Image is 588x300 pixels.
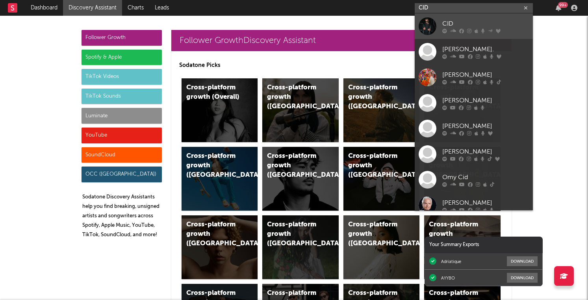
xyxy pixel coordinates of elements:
button: Download [507,273,538,283]
div: Adriatique [441,259,461,264]
a: Cross-platform growth ([GEOGRAPHIC_DATA]) [262,78,339,142]
a: Cross-platform growth ([GEOGRAPHIC_DATA]) [343,215,420,279]
a: [PERSON_NAME] [415,116,533,141]
div: SoundCloud [82,147,162,163]
button: 99+ [556,5,561,11]
div: Cross-platform growth ([GEOGRAPHIC_DATA]) [186,152,240,180]
a: Omy Cid [415,167,533,193]
a: CID [415,13,533,39]
div: Follower Growth [82,30,162,46]
div: Cross-platform growth ([GEOGRAPHIC_DATA]) [348,220,402,248]
div: CID [442,19,529,28]
div: [PERSON_NAME] [442,147,529,156]
div: Cross-platform growth ([GEOGRAPHIC_DATA]) [267,220,321,248]
div: YouTube [82,128,162,143]
div: [PERSON_NAME] [442,121,529,131]
div: Omy Cid [442,172,529,182]
a: [PERSON_NAME] [415,65,533,90]
div: Cross-platform growth ([GEOGRAPHIC_DATA]) [429,220,482,248]
div: Cross-platform growth ([GEOGRAPHIC_DATA]) [348,83,402,111]
a: Follower GrowthDiscovery Assistant [171,30,512,51]
button: Download [507,256,538,266]
p: Sodatone Picks [179,61,504,70]
div: 99 + [558,2,568,8]
div: Cross-platform growth ([GEOGRAPHIC_DATA]) [267,152,321,180]
a: Cross-platform growth ([GEOGRAPHIC_DATA]) [262,215,339,279]
a: [PERSON_NAME] [415,193,533,218]
div: [PERSON_NAME] [442,198,529,207]
a: Cross-platform growth ([GEOGRAPHIC_DATA]) [182,147,258,211]
div: Your Summary Exports [425,237,543,253]
div: Luminate [82,108,162,124]
div: OCC ([GEOGRAPHIC_DATA]) [82,167,162,182]
div: Cross-platform growth ([GEOGRAPHIC_DATA]) [267,83,321,111]
div: TikTok Videos [82,69,162,85]
div: [PERSON_NAME] [442,70,529,80]
a: Cross-platform growth ([GEOGRAPHIC_DATA]) [262,147,339,211]
a: [PERSON_NAME] [415,141,533,167]
div: Spotify & Apple [82,50,162,65]
a: Cross-platform growth ([GEOGRAPHIC_DATA]/GSA) [343,147,420,211]
a: Cross-platform growth ([GEOGRAPHIC_DATA]) [424,215,501,279]
input: Search for artists [415,3,533,13]
a: [PERSON_NAME] [415,90,533,116]
div: TikTok Sounds [82,89,162,104]
p: Sodatone Discovery Assistants help you find breaking, unsigned artists and songwriters across Spo... [82,193,162,240]
a: Cross-platform growth (Overall) [182,78,258,142]
a: [PERSON_NAME]. [415,39,533,65]
a: Cross-platform growth ([GEOGRAPHIC_DATA]) [343,78,420,142]
div: Cross-platform growth (Overall) [186,83,240,102]
div: [PERSON_NAME]. [442,44,529,54]
div: Cross-platform growth ([GEOGRAPHIC_DATA]) [186,220,240,248]
a: Cross-platform growth ([GEOGRAPHIC_DATA]) [182,215,258,279]
div: [PERSON_NAME] [442,96,529,105]
div: Cross-platform growth ([GEOGRAPHIC_DATA]/GSA) [348,152,402,180]
div: AYYBO [441,275,455,281]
